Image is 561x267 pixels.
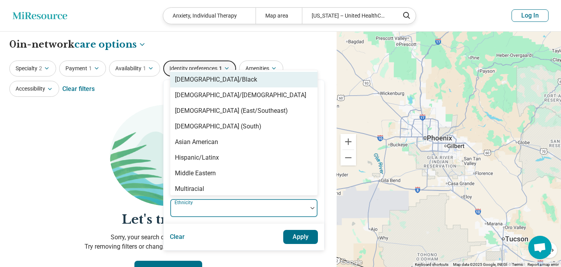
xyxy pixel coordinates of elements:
[512,9,549,22] button: Log In
[59,61,106,77] button: Payment1
[109,61,160,77] button: Availability1
[175,169,216,178] div: Middle Eastern
[340,150,356,166] button: Zoom out
[143,64,146,73] span: 1
[239,61,283,77] button: Amenities
[528,236,552,259] div: Open chat
[74,38,137,51] span: care options
[163,8,256,24] div: Anxiety, Individual Therapy
[175,75,257,84] div: [DEMOGRAPHIC_DATA]/Black
[9,233,327,251] p: Sorry, your search didn’t return any results. Try removing filters or changing location to see mo...
[340,134,356,150] button: Zoom in
[89,64,92,73] span: 1
[163,61,236,77] button: Identity preferences1
[175,106,288,116] div: [DEMOGRAPHIC_DATA] (East/Southeast)
[170,230,185,244] button: Clear
[175,137,218,147] div: Asian American
[9,38,146,51] h1: 0 in-network
[39,64,42,73] span: 2
[283,230,318,244] button: Apply
[527,262,559,267] a: Report a map error
[9,61,56,77] button: Specialty2
[302,8,394,24] div: [US_STATE] – United HealthCare
[9,81,59,97] button: Accessibility
[453,262,507,267] span: Map data ©2025 Google, INEGI
[219,64,222,73] span: 1
[62,80,95,98] div: Clear filters
[74,38,146,51] button: Care options
[175,153,219,162] div: Hispanic/Latinx
[9,211,327,228] h2: Let's try again
[175,122,261,131] div: [DEMOGRAPHIC_DATA] (South)
[175,184,204,194] div: Multiracial
[512,262,523,267] a: Terms (opens in new tab)
[256,8,302,24] div: Map area
[175,91,306,100] div: [DEMOGRAPHIC_DATA]/[DEMOGRAPHIC_DATA]
[175,200,194,205] label: Ethnicity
